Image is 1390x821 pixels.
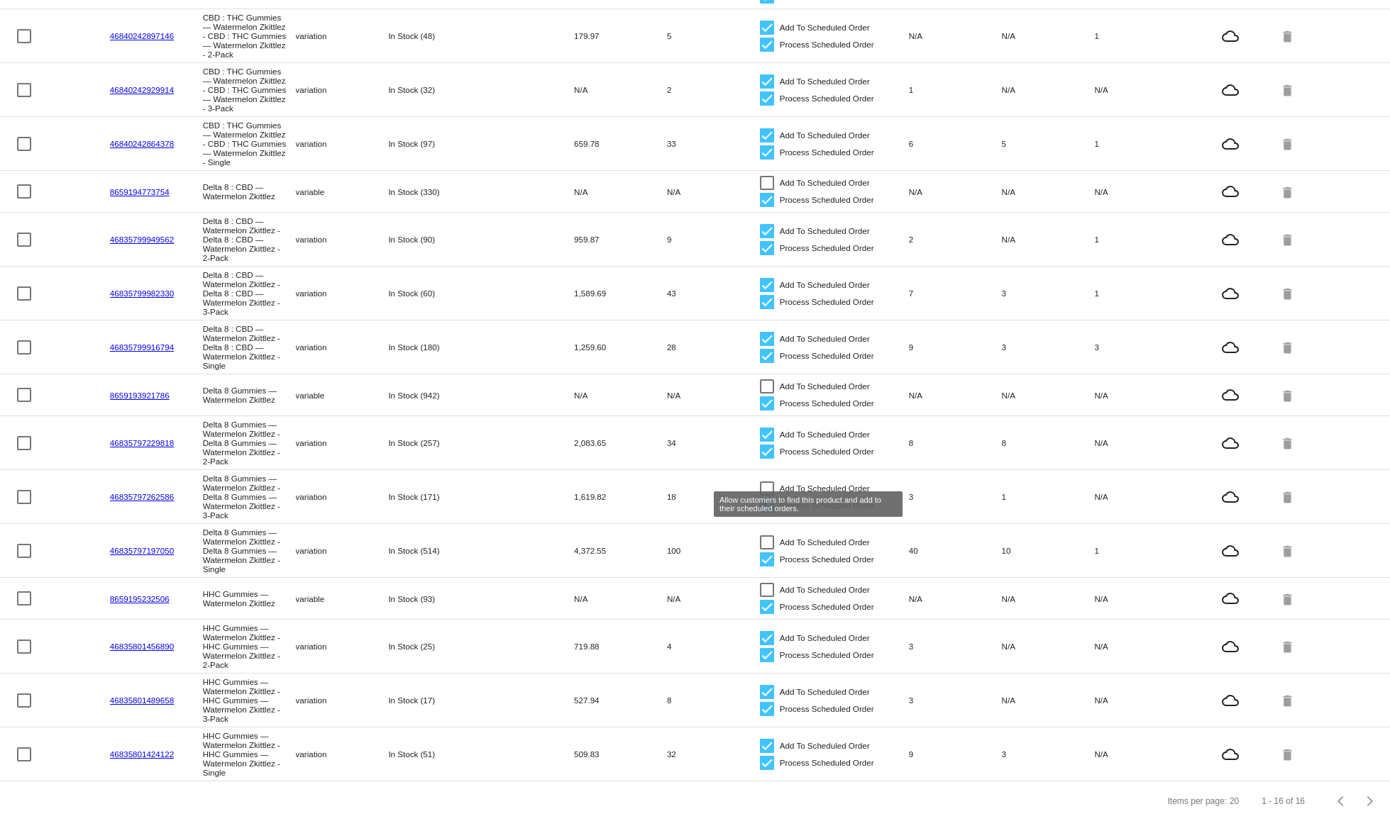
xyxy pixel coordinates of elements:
mat-cell: In Stock (171) [388,488,481,505]
span: Process Scheduled Order [780,497,874,514]
mat-icon: delete [1280,25,1297,47]
mat-cell: 959.87 [574,231,667,247]
div: 1 - 16 of 16 [1262,796,1305,806]
mat-cell: 18 [667,488,760,505]
mat-icon: cloud_queue [1187,82,1273,99]
mat-cell: 527.94 [574,692,667,708]
mat-cell: CBD : THC Gummies — Watermelon Zkittlez - CBD : THC Gummies — Watermelon Zkittlez - 3-Pack [203,63,296,116]
mat-cell: 3 [909,692,1002,708]
mat-cell: In Stock (25) [388,638,481,654]
mat-cell: In Stock (17) [388,692,481,708]
mat-cell: N/A [667,387,760,403]
mat-cell: HHC Gummies — Watermelon Zkittlez - HHC Gummies — Watermelon Zkittlez - 2-Pack [203,620,296,673]
mat-cell: N/A [909,184,1002,200]
mat-icon: cloud_queue [1187,542,1273,559]
span: Process Scheduled Order [780,443,874,460]
mat-icon: delete [1280,743,1297,765]
mat-cell: 3 [1002,285,1095,301]
mat-cell: 1,589.69 [574,285,667,301]
mat-cell: N/A [1002,82,1095,98]
a: 8659195232506 [110,594,170,603]
mat-cell: variation [296,746,389,762]
mat-cell: N/A [1094,746,1187,762]
mat-cell: In Stock (51) [388,746,481,762]
mat-cell: 8 [1002,435,1095,451]
mat-cell: 3 [1002,339,1095,355]
mat-icon: cloud_queue [1187,692,1273,709]
mat-cell: 4 [667,638,760,654]
mat-cell: 4,372.55 [574,542,667,559]
span: Add To Scheduled Order [780,277,870,294]
mat-cell: 9 [909,339,1002,355]
mat-cell: CBD : THC Gummies — Watermelon Zkittlez - CBD : THC Gummies — Watermelon Zkittlez - 2-Pack [203,9,296,62]
a: 46835799982330 [110,289,174,298]
mat-cell: In Stock (32) [388,82,481,98]
mat-cell: 1 [1094,231,1187,247]
mat-cell: 1 [1094,135,1187,152]
mat-cell: Delta 8 : CBD — Watermelon Zkittlez - Delta 8 : CBD — Watermelon Zkittlez - Single [203,320,296,374]
mat-cell: variation [296,231,389,247]
mat-cell: N/A [1002,28,1095,44]
mat-icon: cloud_queue [1187,135,1273,152]
mat-cell: N/A [667,184,760,200]
mat-cell: N/A [1094,591,1187,607]
span: Add To Scheduled Order [780,480,870,497]
mat-cell: N/A [574,82,667,98]
span: Process Scheduled Order [780,294,874,311]
mat-cell: In Stock (97) [388,135,481,152]
span: Process Scheduled Order [780,598,874,615]
mat-cell: 1,619.82 [574,488,667,505]
a: 46840242929914 [110,85,174,94]
span: Add To Scheduled Order [780,378,870,395]
mat-cell: 1,259.60 [574,339,667,355]
mat-icon: cloud_queue [1187,285,1273,302]
mat-cell: N/A [1094,82,1187,98]
a: 46835801456890 [110,642,174,651]
mat-cell: In Stock (330) [388,184,481,200]
mat-icon: cloud_queue [1187,339,1273,356]
mat-cell: Delta 8 : CBD — Watermelon Zkittlez [203,179,296,204]
mat-cell: CBD : THC Gummies — Watermelon Zkittlez - CBD : THC Gummies — Watermelon Zkittlez - Single [203,117,296,170]
mat-cell: Delta 8 : CBD — Watermelon Zkittlez - Delta 8 : CBD — Watermelon Zkittlez - 2-Pack [203,213,296,266]
mat-cell: N/A [574,591,667,607]
mat-cell: In Stock (257) [388,435,481,451]
mat-icon: delete [1280,79,1297,101]
mat-cell: 33 [667,135,760,152]
mat-icon: cloud_queue [1187,488,1273,506]
mat-icon: delete [1280,588,1297,610]
span: Process Scheduled Order [780,347,874,364]
a: 8659194773754 [110,187,170,196]
mat-cell: variation [296,435,389,451]
mat-icon: cloud_queue [1187,183,1273,200]
span: Add To Scheduled Order [780,127,870,144]
div: 20 [1230,796,1239,806]
mat-cell: variation [296,285,389,301]
span: Process Scheduled Order [780,754,874,771]
mat-cell: 43 [667,285,760,301]
mat-cell: Delta 8 Gummies — Watermelon Zkittlez [203,382,296,408]
a: 46835799916794 [110,342,174,352]
mat-cell: 1 [1002,488,1095,505]
mat-icon: delete [1280,282,1297,304]
span: Add To Scheduled Order [780,223,870,240]
mat-cell: N/A [1094,488,1187,505]
mat-icon: delete [1280,540,1297,562]
span: Process Scheduled Order [780,395,874,412]
mat-cell: N/A [1002,231,1095,247]
mat-cell: In Stock (514) [388,542,481,559]
mat-cell: Delta 8 Gummies — Watermelon Zkittlez - Delta 8 Gummies — Watermelon Zkittlez - 2-Pack [203,416,296,469]
mat-cell: variation [296,135,389,152]
mat-icon: delete [1280,336,1297,358]
mat-cell: 5 [667,28,760,44]
mat-icon: delete [1280,384,1297,406]
span: Add To Scheduled Order [780,683,870,700]
mat-cell: In Stock (90) [388,231,481,247]
a: 46835797262586 [110,492,174,501]
a: 46840242864378 [110,139,174,148]
div: Items per page: [1168,796,1227,806]
mat-cell: In Stock (48) [388,28,481,44]
mat-cell: 1 [1094,28,1187,44]
mat-cell: 719.88 [574,638,667,654]
mat-cell: variation [296,488,389,505]
button: Previous page [1328,787,1356,815]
